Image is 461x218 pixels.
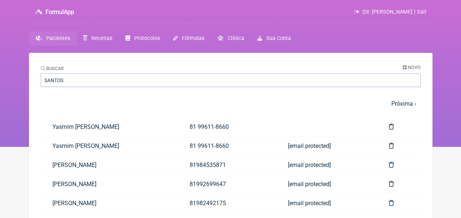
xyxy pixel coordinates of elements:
[91,35,112,41] span: Receitas
[41,194,178,212] a: [PERSON_NAME]
[178,117,276,136] a: 81 99611-8660
[29,31,77,46] a: Pacientes
[276,194,377,212] a: [email protected]
[41,137,178,155] a: Yasmim [PERSON_NAME]
[178,175,276,193] a: 81992699647
[178,137,276,155] a: 81 99611-8660
[134,35,160,41] span: Protocolos
[211,31,250,46] a: Clínica
[41,66,64,71] label: Buscar
[276,137,377,155] a: [email protected]
[41,96,421,112] nav: pager
[403,65,421,70] a: Novo
[362,9,427,15] span: (Dr. [PERSON_NAME] ) Sair
[119,31,167,46] a: Protocolos
[41,175,178,193] a: [PERSON_NAME]
[408,65,421,70] span: Novo
[178,156,276,174] a: 81984535871
[354,9,426,15] a: (Dr. [PERSON_NAME] ) Sair
[288,200,330,207] span: [email protected]
[276,156,377,174] a: [email protected]
[46,35,70,41] span: Pacientes
[41,73,421,87] input: Paciente
[227,35,244,41] span: Clínica
[391,100,416,107] a: Próxima ›
[178,194,276,212] a: 81982492175
[41,117,178,136] a: Yasmim [PERSON_NAME]
[288,142,330,149] span: [email protected]
[276,175,377,193] a: [email protected]
[45,8,74,15] h3: FormulApp
[266,35,291,41] span: Sua Conta
[77,31,119,46] a: Receitas
[41,156,178,174] a: [PERSON_NAME]
[182,35,204,41] span: Fórmulas
[250,31,297,46] a: Sua Conta
[288,181,330,188] span: [email protected]
[167,31,211,46] a: Fórmulas
[288,161,330,168] span: [email protected]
